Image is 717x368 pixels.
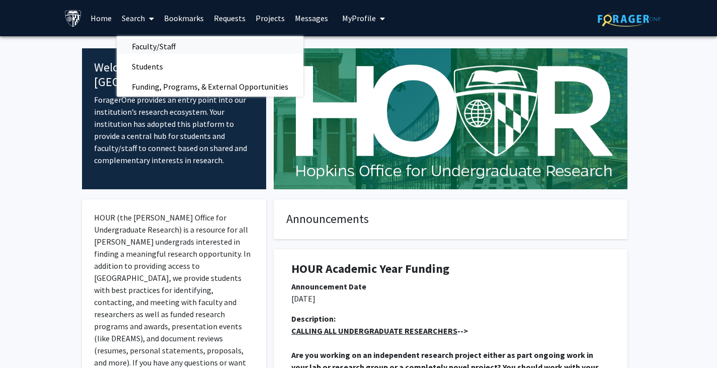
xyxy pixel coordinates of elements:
[291,280,610,292] div: Announcement Date
[598,11,661,27] img: ForagerOne Logo
[64,10,82,27] img: Johns Hopkins University Logo
[251,1,290,36] a: Projects
[94,94,255,166] p: ForagerOne provides an entry point into our institution’s research ecosystem. Your institution ha...
[274,48,627,189] img: Cover Image
[209,1,251,36] a: Requests
[291,326,457,336] u: CALLING ALL UNDERGRADUATE RESEARCHERS
[291,326,468,336] strong: -->
[342,13,376,23] span: My Profile
[117,77,303,97] span: Funding, Programs, & External Opportunities
[159,1,209,36] a: Bookmarks
[117,36,191,56] span: Faculty/Staff
[291,262,610,276] h1: HOUR Academic Year Funding
[117,39,303,54] a: Faculty/Staff
[94,60,255,90] h4: Welcome to [GEOGRAPHIC_DATA]
[86,1,117,36] a: Home
[117,1,159,36] a: Search
[290,1,333,36] a: Messages
[286,212,615,227] h4: Announcements
[117,59,303,74] a: Students
[117,79,303,94] a: Funding, Programs, & External Opportunities
[291,313,610,325] div: Description:
[117,56,178,77] span: Students
[8,323,43,360] iframe: Chat
[291,292,610,305] p: [DATE]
